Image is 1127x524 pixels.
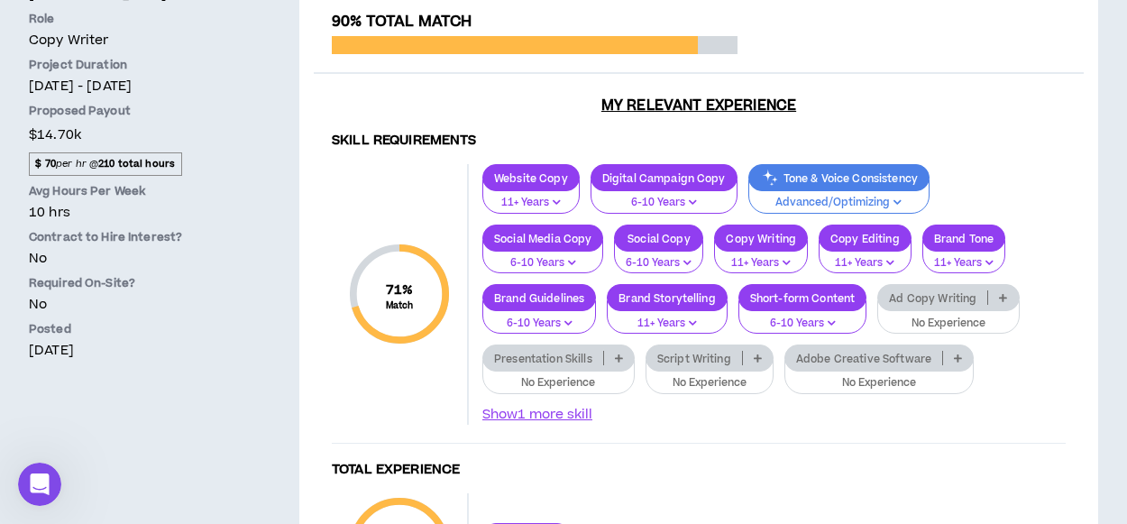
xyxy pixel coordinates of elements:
p: 11+ Years [494,195,568,211]
p: Tone & Voice Consistency [749,171,929,185]
p: Avg Hours Per Week [29,183,242,199]
button: No Experience [646,360,774,394]
button: 6-10 Years [738,300,867,335]
p: 6-10 Years [494,255,591,271]
p: No Experience [657,375,762,391]
p: Brand Tone [923,232,1004,245]
p: No Experience [494,375,623,391]
p: Website Copy [483,171,579,185]
button: Advanced/Optimizing [748,179,930,214]
p: Ad Copy Writing [878,291,987,305]
p: Copy Editing [820,232,911,245]
button: 6-10 Years [482,240,603,274]
span: per hr @ [29,152,182,176]
p: 11+ Years [830,255,900,271]
p: No Experience [796,375,962,391]
p: No Experience [889,316,1007,332]
p: Contract to Hire Interest? [29,229,242,245]
button: 11+ Years [482,179,580,214]
p: Required On-Site? [29,275,242,291]
p: Social Media Copy [483,232,602,245]
p: Script Writing [646,352,742,365]
p: 10 hrs [29,203,242,222]
span: 90% Total Match [332,11,472,32]
span: $14.70k [29,123,81,147]
p: [DATE] [29,341,242,360]
strong: 210 total hours [98,157,175,170]
button: Show1 more skill [482,405,592,425]
p: 11+ Years [934,255,994,271]
p: 6-10 Years [626,255,692,271]
p: 6-10 Years [602,195,726,211]
button: No Experience [784,360,974,394]
p: Adobe Creative Software [785,352,942,365]
iframe: Intercom live chat [18,463,61,506]
p: 6-10 Years [494,316,584,332]
p: Brand Guidelines [483,291,595,305]
button: No Experience [877,300,1019,335]
p: No [29,249,242,268]
small: Match [386,299,414,312]
span: Copy Writer [29,31,109,50]
p: Copy Writing [715,232,807,245]
p: Presentation Skills [483,352,603,365]
p: Social Copy [615,232,702,245]
button: 11+ Years [607,300,728,335]
button: 11+ Years [819,240,912,274]
button: No Experience [482,360,635,394]
button: 11+ Years [714,240,808,274]
p: Role [29,11,242,27]
p: Project Duration [29,57,242,73]
h4: Skill Requirements [332,133,1066,150]
h4: Total Experience [332,462,1066,479]
p: 6-10 Years [750,316,856,332]
p: Brand Storytelling [608,291,727,305]
h3: My Relevant Experience [314,97,1084,115]
button: 6-10 Years [591,179,738,214]
p: 11+ Years [726,255,796,271]
span: 71 % [386,280,414,299]
p: Digital Campaign Copy [591,171,737,185]
p: Proposed Payout [29,103,242,119]
strong: $ 70 [35,157,56,170]
p: No [29,295,242,314]
p: Posted [29,321,242,337]
p: Short-form Content [739,291,866,305]
button: 11+ Years [922,240,1005,274]
p: Advanced/Optimizing [760,195,918,211]
button: 6-10 Years [614,240,703,274]
button: 6-10 Years [482,300,596,335]
p: [DATE] - [DATE] [29,77,242,96]
p: 11+ Years [618,316,716,332]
